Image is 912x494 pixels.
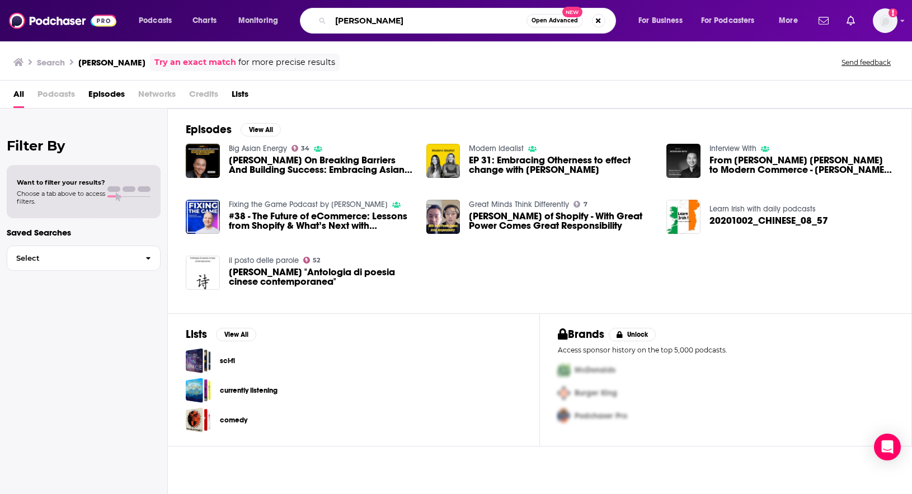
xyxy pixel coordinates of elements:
p: Saved Searches [7,227,161,238]
p: Access sponsor history on the top 5,000 podcasts. [558,346,894,354]
img: User Profile [873,8,897,33]
a: sci-fi [220,355,235,367]
a: il posto delle parole [229,256,299,265]
div: Open Intercom Messenger [874,434,901,460]
a: Dennis Yao Yu On Breaking Barriers And Building Success: Embracing Asian Identity In The Workplace [229,156,413,175]
button: open menu [694,12,771,30]
a: Try an exact match [154,56,236,69]
span: Burger King [575,388,617,398]
h2: Episodes [186,123,232,137]
button: Unlock [609,328,656,341]
span: 7 [584,202,587,207]
a: EpisodesView All [186,123,281,137]
a: Charts [185,12,223,30]
a: Interview With [709,144,756,153]
h3: Search [37,57,65,68]
img: #38 - The Future of eCommerce: Lessons from Shopify & What’s Next with Dennis Yao Yu [186,200,220,234]
img: From Merrill Lynch to Modern Commerce - Dennis Yao Yu | Interview With [666,144,701,178]
a: From Merrill Lynch to Modern Commerce - Dennis Yao Yu | Interview With [709,156,894,175]
span: For Podcasters [701,13,755,29]
span: Want to filter your results? [17,178,105,186]
input: Search podcasts, credits, & more... [331,12,526,30]
span: 34 [301,146,309,151]
a: 7 [573,201,587,208]
a: comedy [220,414,247,426]
h3: [PERSON_NAME] [78,57,145,68]
a: 34 [292,145,310,152]
button: Select [7,246,161,271]
a: Episodes [88,85,125,108]
h2: Filter By [7,138,161,154]
button: Show profile menu [873,8,897,33]
img: Francesco De Luca "Antologia di poesia cinese contemporanea" [186,256,220,290]
button: Open AdvancedNew [526,14,583,27]
a: currently listening [186,378,211,403]
span: [PERSON_NAME] "Antologia di poesia cinese contemporanea" [229,267,413,286]
span: New [562,7,582,17]
span: For Business [638,13,683,29]
a: ListsView All [186,327,256,341]
a: Brandon Chu of Shopify - With Great Power Comes Great Responsibility [469,211,653,230]
span: Monitoring [238,13,278,29]
button: open menu [771,12,812,30]
a: Show notifications dropdown [842,11,859,30]
img: Dennis Yao Yu On Breaking Barriers And Building Success: Embracing Asian Identity In The Workplace [186,144,220,178]
span: [PERSON_NAME] of Shopify - With Great Power Comes Great Responsibility [469,211,653,230]
img: First Pro Logo [553,359,575,382]
span: Open Advanced [532,18,578,23]
img: Podchaser - Follow, Share and Rate Podcasts [9,10,116,31]
button: View All [216,328,256,341]
button: open menu [631,12,697,30]
button: Send feedback [838,58,894,67]
span: Podchaser Pro [575,411,627,421]
a: Fixing the Game Podcast by Luke [229,200,388,209]
a: currently listening [220,384,278,397]
span: McDonalds [575,365,615,375]
img: Second Pro Logo [553,382,575,404]
button: open menu [131,12,186,30]
img: EP 31: Embracing Otherness to effect change with Dennis Yao Yu [426,144,460,178]
span: All [13,85,24,108]
span: Credits [189,85,218,108]
button: open menu [231,12,293,30]
img: Brandon Chu of Shopify - With Great Power Comes Great Responsibility [426,200,460,234]
span: From [PERSON_NAME] [PERSON_NAME] to Modern Commerce - [PERSON_NAME] | Interview With [709,156,894,175]
a: comedy [186,407,211,432]
span: Charts [192,13,217,29]
a: Show notifications dropdown [814,11,833,30]
span: Logged in as SolComms [873,8,897,33]
a: #38 - The Future of eCommerce: Lessons from Shopify & What’s Next with Dennis Yao Yu [229,211,413,230]
a: EP 31: Embracing Otherness to effect change with Dennis Yao Yu [469,156,653,175]
svg: Add a profile image [889,8,897,17]
span: [PERSON_NAME] On Breaking Barriers And Building Success: Embracing Asian Identity In The Workplace [229,156,413,175]
span: Networks [138,85,176,108]
img: Third Pro Logo [553,404,575,427]
a: Modern Idealist [469,144,524,153]
div: Search podcasts, credits, & more... [311,8,627,34]
span: Choose a tab above to access filters. [17,190,105,205]
a: sci-fi [186,348,211,373]
span: EP 31: Embracing Otherness to effect change with [PERSON_NAME] [469,156,653,175]
a: Lists [232,85,248,108]
span: Podcasts [37,85,75,108]
span: for more precise results [238,56,335,69]
span: Select [7,255,137,262]
span: Podcasts [139,13,172,29]
span: 52 [313,258,320,263]
a: Great Minds Think Differently [469,200,569,209]
span: #38 - The Future of eCommerce: Lessons from Shopify & What’s Next with [PERSON_NAME] [229,211,413,230]
a: 20201002_CHINESE_08_57 [709,216,828,225]
img: 20201002_CHINESE_08_57 [666,200,701,234]
a: Francesco De Luca "Antologia di poesia cinese contemporanea" [229,267,413,286]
